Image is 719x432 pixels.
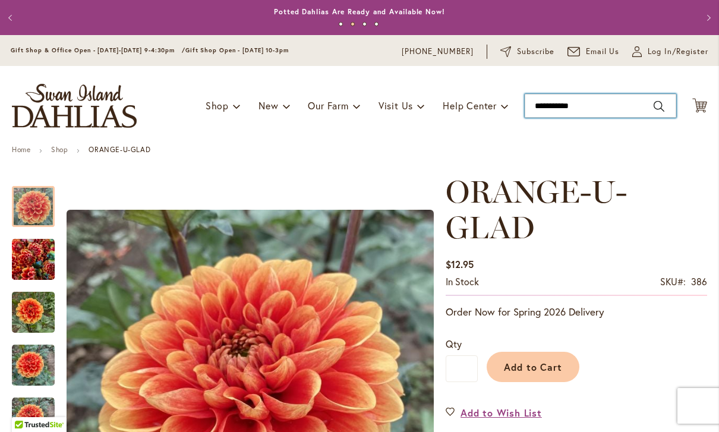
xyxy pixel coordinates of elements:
div: Orange-U-Glad [12,280,67,333]
span: Add to Cart [504,361,563,373]
a: store logo [12,84,137,128]
div: 386 [691,275,707,289]
a: Add to Wish List [446,406,542,420]
button: 2 of 4 [351,22,355,26]
img: Orange-U-Glad [12,231,55,288]
a: Log In/Register [632,46,708,58]
button: 1 of 4 [339,22,343,26]
strong: SKU [660,275,686,288]
div: Availability [446,275,479,289]
span: Qty [446,338,462,350]
span: ORANGE-U-GLAD [446,173,627,246]
span: Add to Wish List [461,406,542,420]
a: [PHONE_NUMBER] [402,46,474,58]
button: Add to Cart [487,352,579,382]
a: Shop [51,145,68,154]
img: Orange-U-Glad [12,337,55,394]
a: Email Us [567,46,620,58]
span: Gift Shop & Office Open - [DATE]-[DATE] 9-4:30pm / [11,46,185,54]
img: Orange-U-Glad [12,284,55,341]
span: Our Farm [308,99,348,112]
span: Log In/Register [648,46,708,58]
button: Next [695,6,719,30]
span: Help Center [443,99,497,112]
span: Visit Us [379,99,413,112]
p: Order Now for Spring 2026 Delivery [446,305,707,319]
a: Subscribe [500,46,554,58]
div: Orange-U-Glad [12,227,67,280]
span: Shop [206,99,229,112]
span: Email Us [586,46,620,58]
span: Subscribe [517,46,554,58]
button: 3 of 4 [362,22,367,26]
button: 4 of 4 [374,22,379,26]
div: Orange-U-Glad [12,174,67,227]
a: Potted Dahlias Are Ready and Available Now! [274,7,445,16]
a: Home [12,145,30,154]
span: $12.95 [446,258,474,270]
iframe: Launch Accessibility Center [9,390,42,423]
span: Gift Shop Open - [DATE] 10-3pm [185,46,289,54]
div: Orange-U-Glad [12,333,67,386]
span: New [258,99,278,112]
strong: ORANGE-U-GLAD [89,145,150,154]
span: In stock [446,275,479,288]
